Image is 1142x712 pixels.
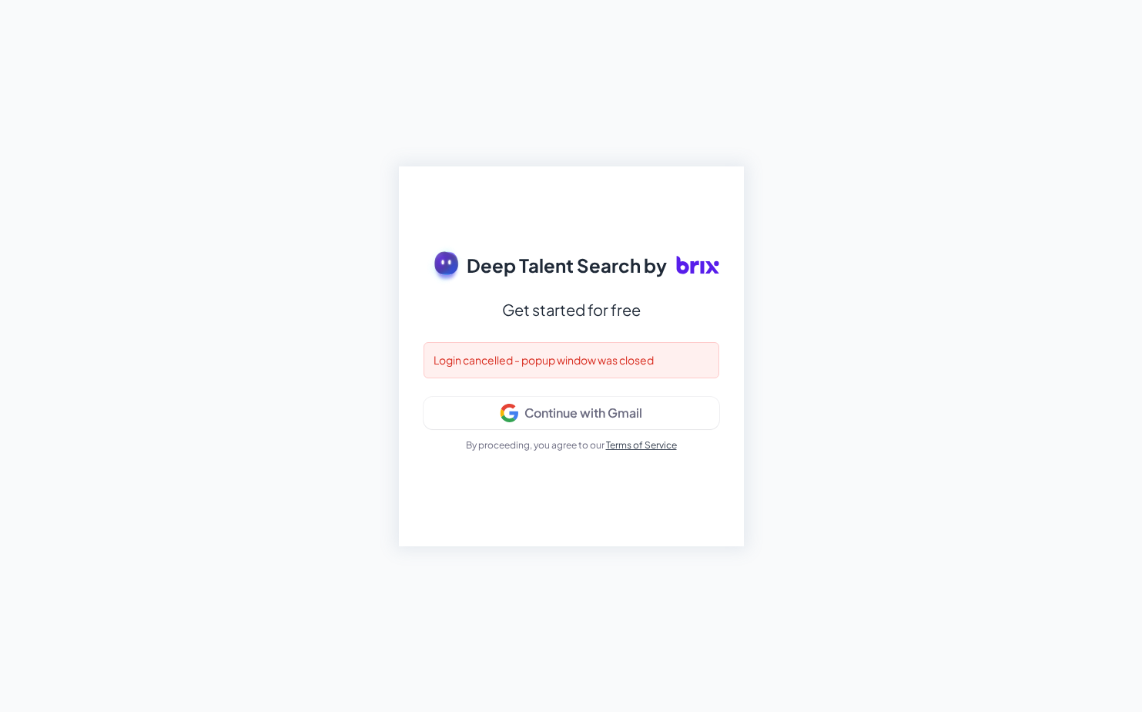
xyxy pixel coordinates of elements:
[606,439,677,451] a: Terms of Service
[524,405,642,421] div: Continue with Gmail
[502,296,641,324] div: Get started for free
[424,397,719,429] button: Continue with Gmail
[466,438,677,452] p: By proceeding, you agree to our
[467,251,667,279] span: Deep Talent Search by
[424,342,719,378] div: Login cancelled - popup window was closed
